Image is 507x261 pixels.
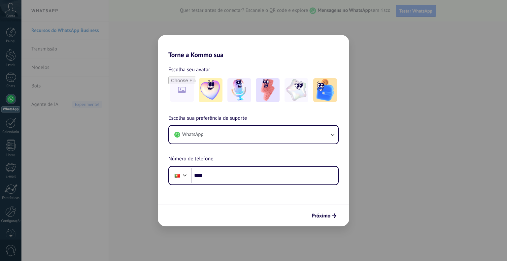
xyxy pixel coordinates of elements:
[168,114,247,123] span: Escolha sua preferência de suporte
[169,126,338,144] button: WhatsApp
[227,78,251,102] img: -2.jpeg
[158,35,349,59] h2: Torne a Kommo sua
[168,65,210,74] span: Escolha seu avatar
[285,78,308,102] img: -4.jpeg
[313,78,337,102] img: -5.jpeg
[168,155,213,163] span: Número de telefone
[309,210,339,221] button: Próximo
[312,213,330,218] span: Próximo
[256,78,280,102] img: -3.jpeg
[182,131,203,138] span: WhatsApp
[199,78,222,102] img: -1.jpeg
[171,169,184,182] div: Portugal: + 351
